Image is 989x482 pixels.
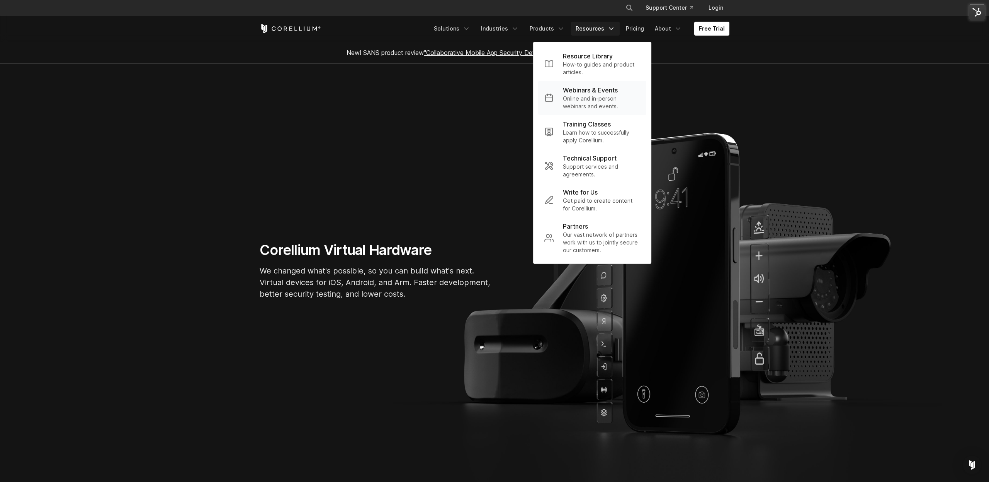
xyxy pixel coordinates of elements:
a: "Collaborative Mobile App Security Development and Analysis" [424,49,602,56]
a: Pricing [621,22,649,36]
a: Products [525,22,569,36]
button: Search [622,1,636,15]
p: Technical Support [563,154,617,163]
p: Learn how to successfully apply Corellium. [563,129,640,144]
div: Navigation Menu [616,1,729,15]
a: Webinars & Events Online and in-person webinars and events. [538,81,646,115]
a: Resources [571,22,620,36]
a: About [650,22,687,36]
span: New! SANS product review now available. [347,49,642,56]
div: Navigation Menu [429,22,729,36]
a: Partners Our vast network of partners work with us to jointly secure our customers. [538,217,646,259]
h1: Corellium Virtual Hardware [260,241,491,259]
p: Webinars & Events [563,85,618,95]
a: Training Classes Learn how to successfully apply Corellium. [538,115,646,149]
div: Open Intercom Messenger [963,456,981,474]
a: Free Trial [694,22,729,36]
a: Industries [476,22,523,36]
a: Resource Library How-to guides and product articles. [538,47,646,81]
a: Login [702,1,729,15]
p: How-to guides and product articles. [563,61,640,76]
a: Support Center [639,1,699,15]
img: HubSpot Tools Menu Toggle [969,4,985,20]
a: Write for Us Get paid to create content for Corellium. [538,183,646,217]
p: Training Classes [563,120,611,129]
p: Partners [563,222,588,231]
a: Solutions [429,22,475,36]
a: Corellium Home [260,24,321,33]
p: We changed what's possible, so you can build what's next. Virtual devices for iOS, Android, and A... [260,265,491,300]
p: Resource Library [563,51,613,61]
p: Write for Us [563,188,598,197]
p: Online and in-person webinars and events. [563,95,640,110]
p: Get paid to create content for Corellium. [563,197,640,212]
a: Technical Support Support services and agreements. [538,149,646,183]
p: Our vast network of partners work with us to jointly secure our customers. [563,231,640,254]
p: Support services and agreements. [563,163,640,178]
